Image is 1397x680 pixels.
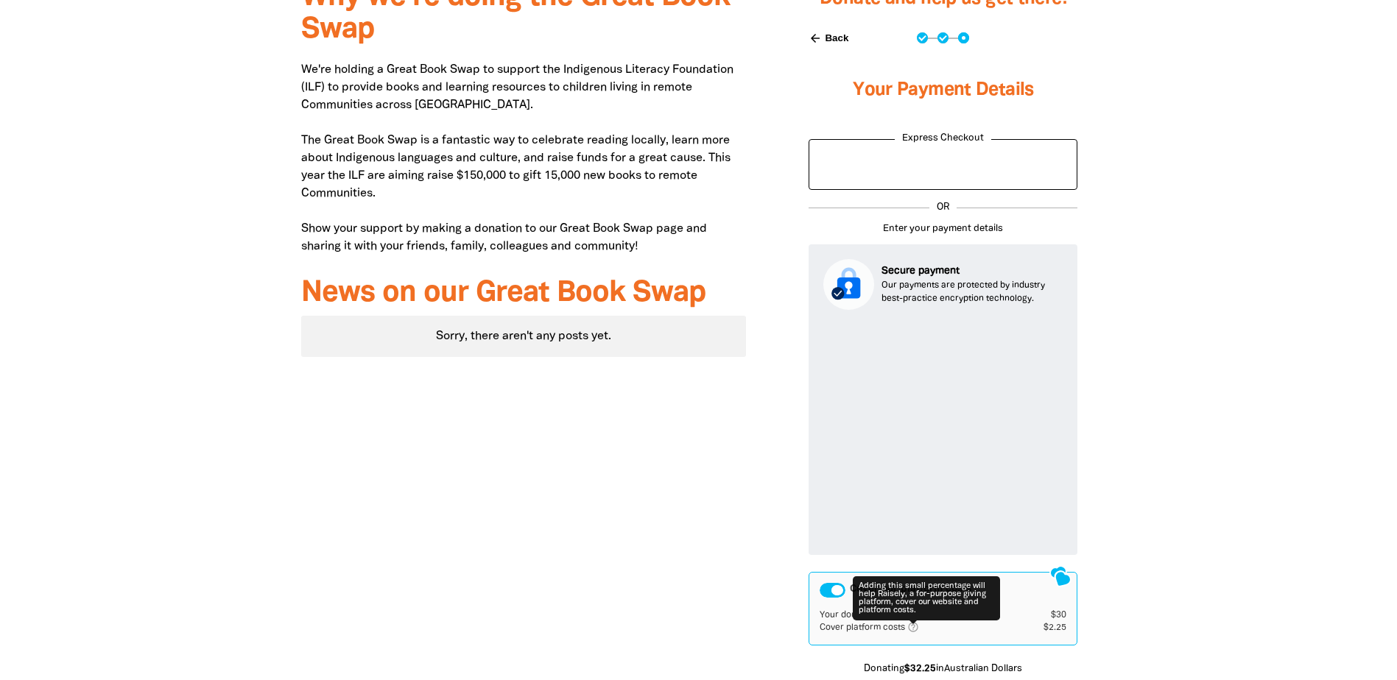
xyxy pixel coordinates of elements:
[809,662,1077,677] p: Donating in Australian Dollars
[820,621,1021,634] td: Cover platform costs
[917,32,928,43] button: Navigate to step 1 of 3 to enter your donation amount
[820,322,1066,544] iframe: Secure payment input frame
[895,132,991,146] legend: Express Checkout
[301,61,747,255] p: We're holding a Great Book Swap to support the Indigenous Literacy Foundation (ILF) to provide bo...
[809,61,1077,120] h3: Your Payment Details
[820,583,845,598] button: Cover our platform costs
[809,222,1077,237] p: Enter your payment details
[1021,621,1067,634] td: $2.25
[929,201,957,216] p: OR
[937,32,949,43] button: Navigate to step 2 of 3 to enter your details
[301,316,747,357] div: Paginated content
[882,263,1063,279] p: Secure payment
[301,316,747,357] div: Sorry, there aren't any posts yet.
[809,32,822,45] i: arrow_back
[882,279,1063,305] p: Our payments are protected by industry best-practice encryption technology.
[820,609,1021,621] td: Your donation
[904,665,936,673] b: $32.25
[907,621,931,633] i: help_outlined
[817,146,1069,180] iframe: PayPal-paypal
[958,32,969,43] button: Navigate to step 3 of 3 to enter your payment details
[1021,609,1067,621] td: $30
[301,277,747,310] h3: News on our Great Book Swap
[803,26,854,51] button: Back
